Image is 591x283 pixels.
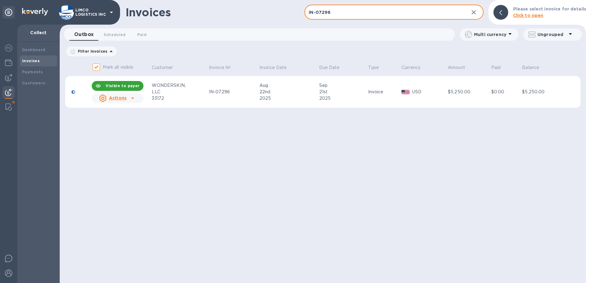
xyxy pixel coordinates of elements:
[448,64,473,71] span: Amount
[22,81,46,85] b: Customers
[259,64,295,71] span: Invoice Date
[259,89,317,95] div: 22nd
[22,70,43,74] b: Payments
[106,83,139,88] b: Visible to payer
[491,89,520,95] div: $0.00
[137,31,147,38] span: Paid
[522,64,547,71] span: Balance
[22,59,40,63] b: Invoices
[319,64,340,71] p: Due Date
[401,90,410,94] img: USD
[448,89,489,95] div: $5,250.00
[209,89,258,95] div: IN-07296
[5,59,12,67] img: Wallets
[22,30,55,36] p: Collect
[104,31,126,38] span: Scheduled
[412,89,446,95] p: USD
[109,95,127,100] u: Actions
[368,89,400,95] div: Invoice
[5,44,12,52] img: Foreign exchange
[491,64,509,71] span: Paid
[319,64,348,71] span: Due Date
[522,64,539,71] p: Balance
[152,89,207,95] div: LLC
[401,64,428,71] span: Currency
[513,13,544,18] b: Click to open
[513,6,586,11] b: Please select invoice for details
[152,64,181,71] span: Customer
[152,64,173,71] p: Customer
[126,6,171,19] h1: Invoices
[74,30,94,39] span: Outbox
[401,64,420,71] p: Currency
[319,95,366,102] div: 2025
[22,8,48,15] img: Logo
[319,89,366,95] div: 21st
[259,64,287,71] p: Invoice Date
[152,82,207,89] div: WONDERSKIN,
[448,64,465,71] p: Amount
[152,95,207,102] div: 33172
[474,31,506,38] p: Multi currency
[103,64,133,71] p: Mark all visible
[22,47,46,52] b: Dashboard
[259,95,317,102] div: 2025
[75,49,107,54] p: Filter Invoices
[2,6,15,18] div: Unpin categories
[368,64,379,71] p: Type
[209,64,231,71] p: Invoice №
[209,64,239,71] span: Invoice №
[522,89,564,95] div: $5,250.00
[319,82,366,89] div: Sep
[75,8,106,17] p: LIMCO LOGISTICS INC
[491,64,501,71] p: Paid
[537,31,567,38] p: Ungrouped
[259,82,317,89] div: Aug
[368,64,387,71] span: Type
